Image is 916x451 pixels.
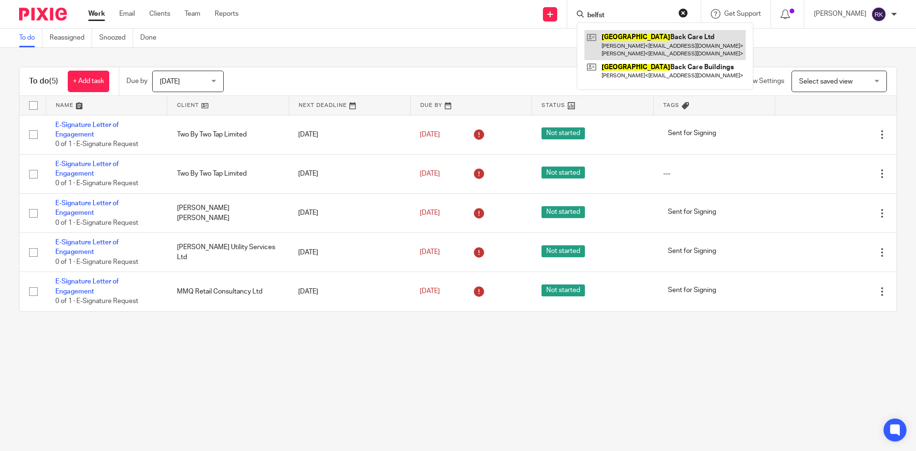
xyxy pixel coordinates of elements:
a: Clients [149,9,170,19]
div: --- [663,169,766,178]
a: E-Signature Letter of Engagement [55,122,119,138]
td: MMQ Retail Consultancy Ltd [167,272,289,311]
a: Snoozed [99,29,133,47]
span: Get Support [724,10,761,17]
span: [DATE] [420,131,440,138]
td: Two By Two Tap Limited [167,154,289,193]
p: Due by [126,76,147,86]
img: Pixie [19,8,67,21]
span: Not started [541,206,585,218]
a: Work [88,9,105,19]
span: Sent for Signing [663,284,721,296]
a: Done [140,29,164,47]
p: [PERSON_NAME] [814,9,866,19]
td: [PERSON_NAME] Utility Services Ltd [167,233,289,272]
a: Reassigned [50,29,92,47]
td: [DATE] [289,272,410,311]
span: Not started [541,284,585,296]
td: [DATE] [289,233,410,272]
span: Sent for Signing [663,245,721,257]
span: (5) [49,77,58,85]
span: Tags [663,103,679,108]
span: Not started [541,127,585,139]
img: svg%3E [871,7,886,22]
span: 0 of 1 · E-Signature Request [55,180,138,187]
span: [DATE] [420,170,440,177]
span: 0 of 1 · E-Signature Request [55,220,138,226]
h1: To do [29,76,58,86]
a: + Add task [68,71,109,92]
td: [DATE] [289,193,410,232]
td: [DATE] [289,154,410,193]
td: [PERSON_NAME] [PERSON_NAME] [167,193,289,232]
span: 0 of 1 · E-Signature Request [55,259,138,265]
span: [DATE] [420,288,440,295]
span: Not started [541,245,585,257]
span: View Settings [743,78,784,84]
a: E-Signature Letter of Engagement [55,239,119,255]
a: E-Signature Letter of Engagement [55,200,119,216]
td: Two By Two Tap Limited [167,115,289,154]
a: To do [19,29,42,47]
a: E-Signature Letter of Engagement [55,161,119,177]
a: Email [119,9,135,19]
input: Search [586,11,672,20]
span: 0 of 1 · E-Signature Request [55,298,138,304]
a: E-Signature Letter of Engagement [55,278,119,294]
span: [DATE] [420,249,440,256]
td: [DATE] [289,115,410,154]
span: Not started [541,167,585,178]
span: [DATE] [160,78,180,85]
a: Reports [215,9,239,19]
span: Sent for Signing [663,127,721,139]
span: [DATE] [420,210,440,216]
button: Clear [678,8,688,18]
span: Select saved view [799,78,853,85]
a: Team [185,9,200,19]
span: Sent for Signing [663,206,721,218]
span: 0 of 1 · E-Signature Request [55,141,138,147]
